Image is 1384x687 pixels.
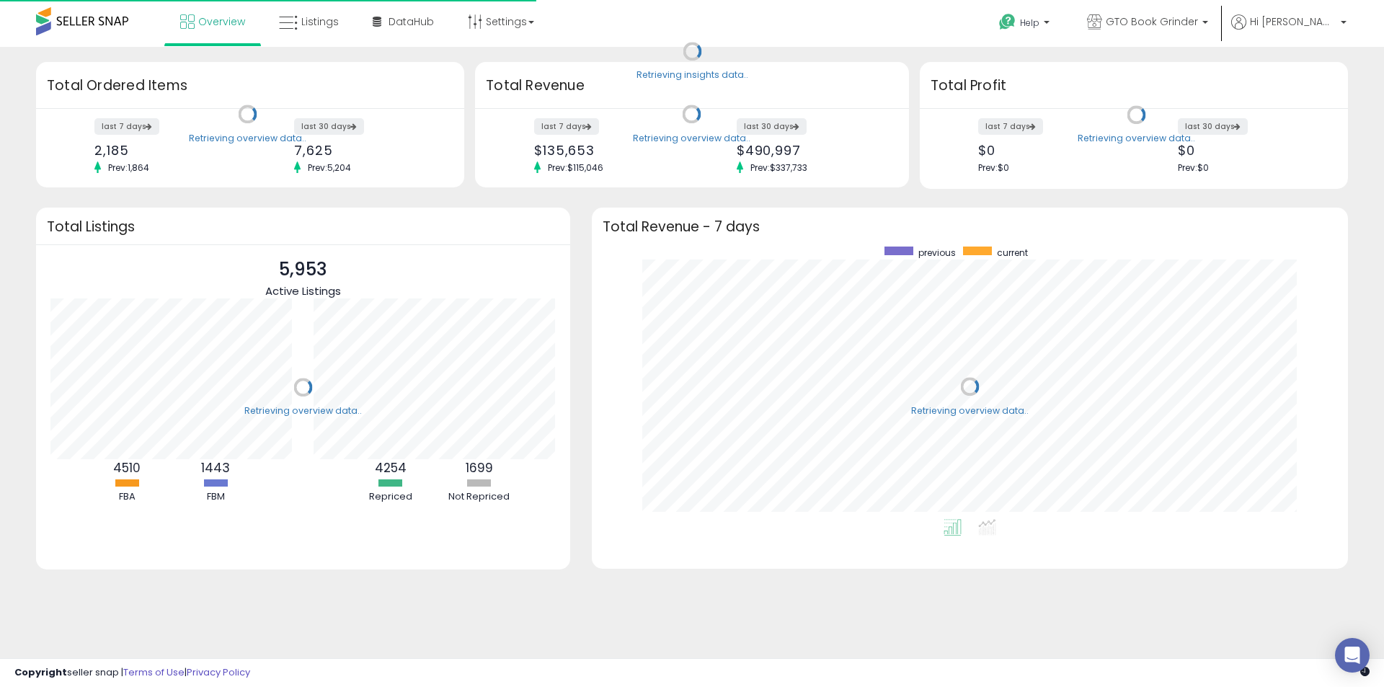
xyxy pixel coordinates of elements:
div: Open Intercom Messenger [1335,638,1370,673]
span: Listings [301,14,339,29]
span: Help [1020,17,1039,29]
div: Retrieving overview data.. [244,405,362,418]
div: Retrieving overview data.. [1078,133,1195,146]
i: Get Help [998,13,1016,31]
span: Hi [PERSON_NAME] [1250,14,1336,29]
a: Hi [PERSON_NAME] [1231,14,1347,47]
div: Retrieving overview data.. [911,404,1029,417]
div: Retrieving overview data.. [189,132,306,145]
a: Help [988,2,1064,47]
div: Retrieving overview data.. [633,132,750,145]
span: Overview [198,14,245,29]
span: DataHub [389,14,434,29]
span: GTO Book Grinder [1106,14,1198,29]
